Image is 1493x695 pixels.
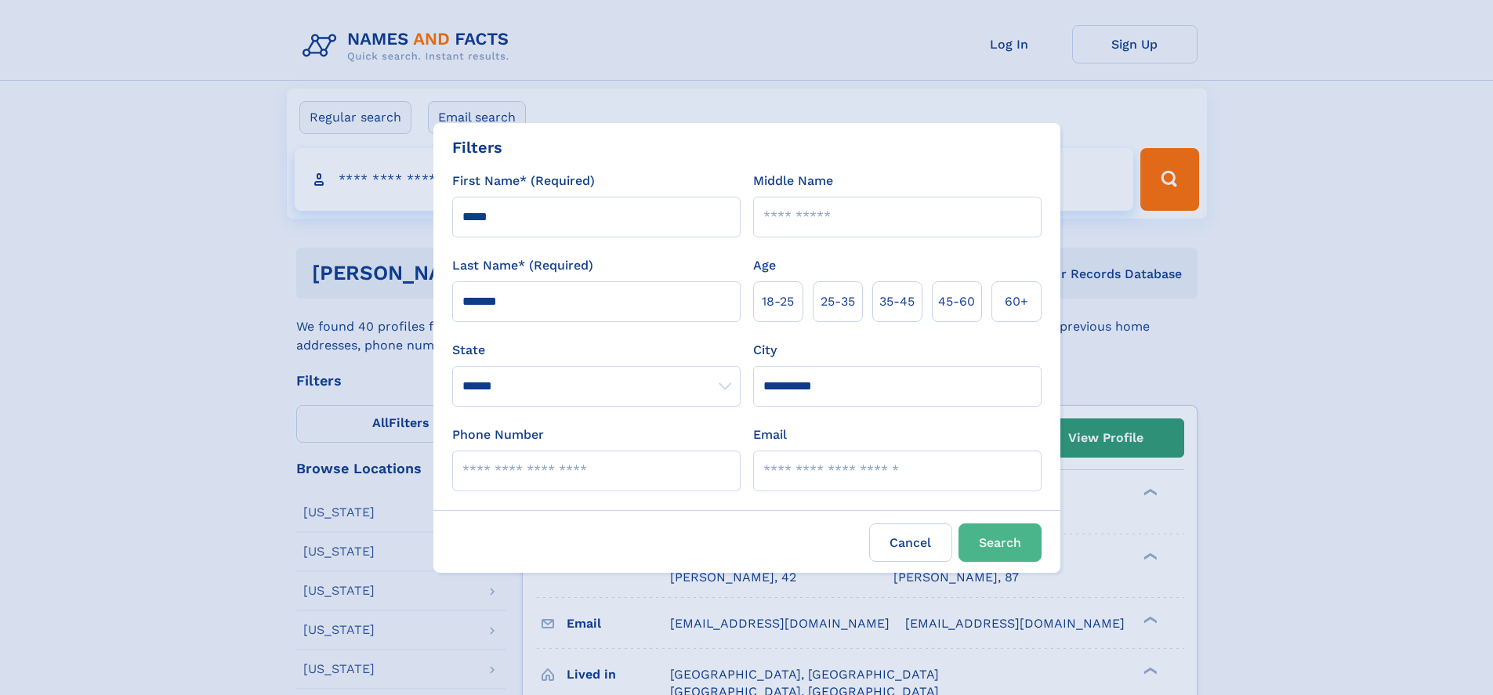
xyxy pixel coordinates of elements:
[452,341,741,360] label: State
[1005,292,1028,311] span: 60+
[821,292,855,311] span: 25‑35
[958,523,1042,562] button: Search
[869,523,952,562] label: Cancel
[452,256,593,275] label: Last Name* (Required)
[452,172,595,190] label: First Name* (Required)
[753,341,777,360] label: City
[452,425,544,444] label: Phone Number
[762,292,794,311] span: 18‑25
[753,172,833,190] label: Middle Name
[938,292,975,311] span: 45‑60
[879,292,915,311] span: 35‑45
[753,425,787,444] label: Email
[452,136,502,159] div: Filters
[753,256,776,275] label: Age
